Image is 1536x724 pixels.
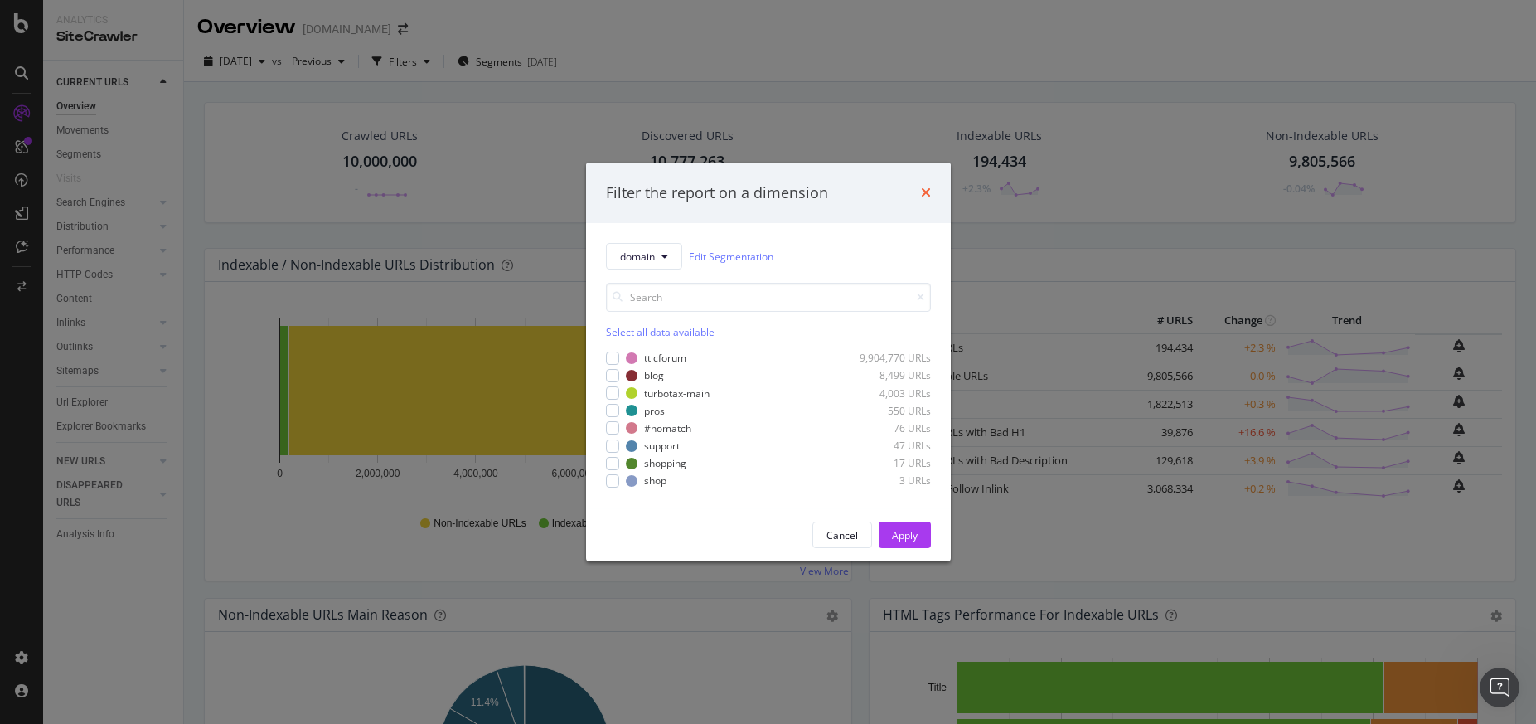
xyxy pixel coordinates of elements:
button: domain [606,243,682,270]
img: Profile image for Chiara [19,365,52,398]
div: blog [644,369,664,383]
div: • [DATE] [168,197,215,215]
div: Select all data available [606,325,931,339]
div: 3 URLs [850,474,931,488]
span: Was that helpful? [59,59,160,72]
img: Profile image for Jessica [19,304,52,337]
img: Jenny avatar [17,503,36,522]
button: Ask a question [91,467,241,500]
button: Help [221,517,332,584]
span: domain [620,250,655,264]
div: [PERSON_NAME] [59,259,155,276]
span: Home [38,559,72,571]
h1: Messages [123,7,212,36]
div: times [921,182,931,204]
div: 8,499 URLs [850,369,931,383]
div: 17 URLs [850,456,931,470]
div: Customer Support [59,75,165,92]
button: Apply [879,522,931,548]
div: Apply [892,528,918,542]
div: [PERSON_NAME] [59,320,155,338]
span: Did that answer your question? [59,182,241,195]
div: 550 URLs [850,404,931,418]
div: modal [586,163,951,562]
span: Rate your conversation [59,304,194,318]
span: Thank you for your patience. We will try to get back to you as soon as possible. [55,488,516,502]
div: turbotax-main [644,386,710,401]
img: Anne avatar [24,489,44,509]
button: Cancel [812,522,872,548]
img: Profile image for Customer Support [19,119,52,153]
div: pros [644,404,665,418]
div: • [DATE] [92,504,138,522]
input: Search [606,283,931,312]
div: Cancel [826,528,858,542]
div: #nomatch [644,421,691,435]
div: support [644,439,680,453]
div: shopping [644,456,686,470]
div: Customer Support [59,443,165,460]
img: Profile image for Customer Support [19,181,52,214]
div: • [DATE] [158,381,205,399]
img: Profile image for Customer Support [19,426,52,459]
div: ttlcforum [644,351,686,365]
div: Close [291,7,321,36]
span: Rate your conversation [59,366,194,379]
div: Customer Support [59,136,165,153]
div: 76 URLs [850,421,931,435]
img: Renaud avatar [31,503,51,522]
a: Edit Segmentation [689,248,773,265]
div: • [DATE] [168,443,215,460]
div: 9,904,770 URLs [850,351,931,365]
span: Is that what you were looking for? [59,120,256,134]
button: Messages [110,517,220,584]
div: [PERSON_NAME] [59,381,155,399]
div: • [DATE] [168,136,215,153]
div: • [DATE] [158,259,205,276]
div: Customer Support [59,197,165,215]
div: 47 URLs [850,439,931,453]
div: Botify [55,504,89,522]
div: shop [644,474,666,488]
div: • [DATE] [158,320,205,338]
div: • [DATE] [168,75,215,92]
iframe: To enrich screen reader interactions, please activate Accessibility in Grammarly extension settings [1480,668,1519,707]
span: Messages [133,559,197,571]
span: is there a filter to exclude multiple url types? [59,427,320,440]
div: 4,003 URLs [850,386,931,401]
img: Profile image for Colleen [19,242,52,275]
img: Profile image for Customer Support [19,58,52,91]
div: Filter the report on a dimension [606,182,828,204]
span: Help [263,559,289,571]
